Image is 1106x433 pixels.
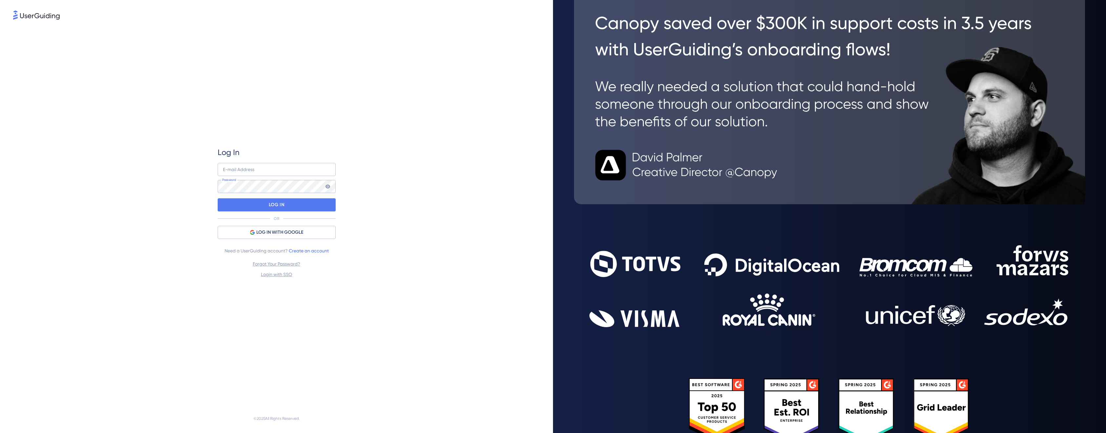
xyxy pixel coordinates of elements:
img: 8faab4ba6bc7696a72372aa768b0286c.svg [13,10,60,20]
span: LOG IN WITH GOOGLE [256,228,303,236]
p: OR [274,216,279,221]
a: Create an account [289,248,329,253]
p: LOG IN [269,200,284,210]
img: 9302ce2ac39453076f5bc0f2f2ca889b.svg [589,245,1070,327]
a: Login with SSO [261,272,292,277]
input: example@company.com [218,163,336,176]
span: Log In [218,147,240,158]
a: Forgot Your Password? [253,261,300,266]
span: © 2025 All Rights Reserved. [253,415,300,423]
span: Need a UserGuiding account? [225,247,329,255]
